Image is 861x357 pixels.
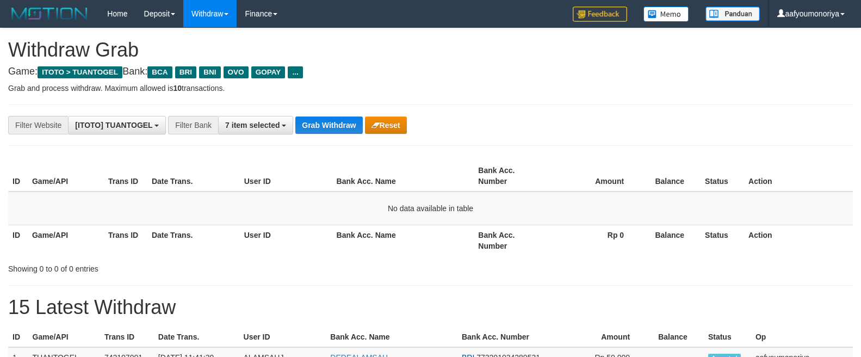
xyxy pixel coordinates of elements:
th: Balance [640,161,701,192]
th: Date Trans. [147,225,240,256]
th: Game/API [28,327,100,347]
th: Rp 0 [550,225,640,256]
th: Status [701,161,744,192]
span: BNI [199,66,220,78]
span: GOPAY [251,66,286,78]
th: Status [704,327,751,347]
th: Amount [550,161,640,192]
button: 7 item selected [218,116,293,134]
th: Trans ID [104,225,147,256]
span: BCA [147,66,172,78]
th: User ID [240,225,332,256]
th: Amount [562,327,646,347]
th: Game/API [28,225,104,256]
div: Filter Website [8,116,68,134]
th: Date Trans. [147,161,240,192]
span: 7 item selected [225,121,280,130]
th: Balance [646,327,704,347]
th: Trans ID [100,327,154,347]
th: ID [8,327,28,347]
th: ID [8,161,28,192]
p: Grab and process withdraw. Maximum allowed is transactions. [8,83,853,94]
span: ... [288,66,302,78]
th: Bank Acc. Name [326,327,457,347]
img: MOTION_logo.png [8,5,91,22]
span: OVO [224,66,249,78]
button: [ITOTO] TUANTOGEL [68,116,166,134]
th: Trans ID [104,161,147,192]
button: Reset [365,116,407,134]
th: Action [744,161,853,192]
th: Game/API [28,161,104,192]
button: Grab Withdraw [295,116,362,134]
th: Balance [640,225,701,256]
th: Op [751,327,853,347]
strong: 10 [173,84,182,93]
th: User ID [239,327,326,347]
span: BRI [175,66,196,78]
img: panduan.png [705,7,760,21]
td: No data available in table [8,192,853,225]
th: Bank Acc. Name [332,225,474,256]
div: Showing 0 to 0 of 0 entries [8,259,351,274]
th: Bank Acc. Number [457,327,562,347]
span: [ITOTO] TUANTOGEL [75,121,152,130]
th: Bank Acc. Number [474,225,550,256]
h1: 15 Latest Withdraw [8,297,853,318]
div: Filter Bank [168,116,218,134]
th: Status [701,225,744,256]
th: Action [744,225,853,256]
span: ITOTO > TUANTOGEL [38,66,122,78]
th: ID [8,225,28,256]
h4: Game: Bank: [8,66,853,77]
h1: Withdraw Grab [8,39,853,61]
th: Bank Acc. Name [332,161,474,192]
img: Feedback.jpg [573,7,627,22]
th: Date Trans. [154,327,239,347]
th: Bank Acc. Number [474,161,550,192]
th: User ID [240,161,332,192]
img: Button%20Memo.svg [643,7,689,22]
